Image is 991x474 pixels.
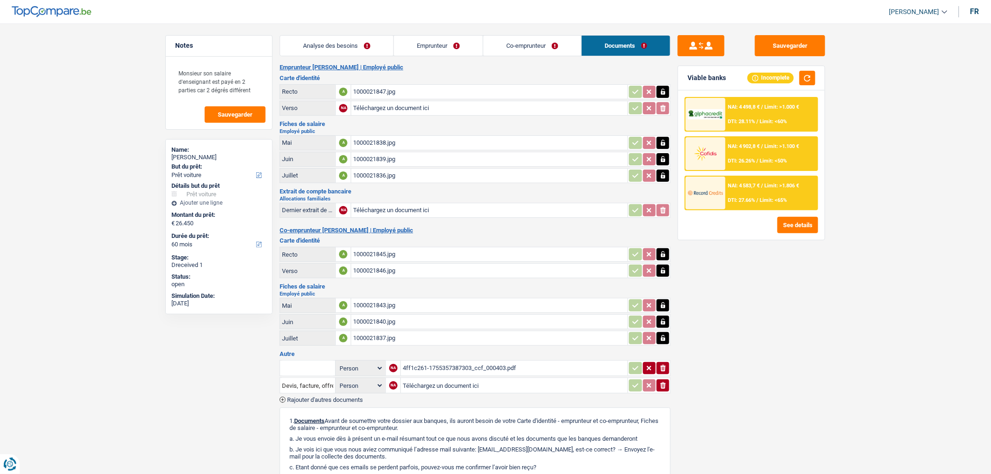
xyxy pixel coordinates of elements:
span: Limit: <60% [760,118,787,125]
div: 1000021836.jpg [353,169,626,183]
div: Viable banks [688,74,726,82]
div: A [339,139,348,147]
div: 4ff1c261-1755357387303_ccf_000403.pdf [403,361,626,375]
span: Limit: >1.000 € [765,104,799,110]
div: 1000021843.jpg [353,298,626,312]
div: Dernier extrait de compte pour vos allocations familiales [282,207,333,214]
img: AlphaCredit [688,109,723,120]
div: A [339,250,348,259]
h2: Allocations familiales [280,196,671,201]
span: DTI: 27.66% [728,197,755,203]
div: A [339,334,348,342]
p: c. Etant donné que ces emails se perdent parfois, pouvez-vous me confirmer l’avoir bien reçu? [289,464,661,471]
h3: Extrait de compte bancaire [280,188,671,194]
span: / [757,197,759,203]
h3: Carte d'identité [280,75,671,81]
h3: Fiches de salaire [280,283,671,289]
div: Juin [282,318,333,326]
div: Ajouter une ligne [171,200,266,206]
a: Co-emprunteur [483,36,581,56]
div: NA [339,206,348,215]
h3: Carte d'identité [280,237,671,244]
div: 1000021846.jpg [353,264,626,278]
div: Verso [282,104,333,111]
div: Dreceived 1 [171,261,266,269]
label: But du prêt: [171,163,265,170]
span: NAI: 4 498,8 € [728,104,760,110]
h2: Emprunteur [PERSON_NAME] | Employé public [280,64,671,71]
div: NA [339,104,348,112]
h5: Notes [175,42,263,50]
div: 1000021837.jpg [353,331,626,345]
div: Verso [282,267,333,274]
span: / [762,104,763,110]
span: Rajouter d'autres documents [287,397,363,403]
span: Documents [294,417,325,424]
div: [DATE] [171,300,266,307]
div: Stage: [171,254,266,261]
div: NA [389,381,398,390]
span: NAI: 4 583,7 € [728,183,760,189]
img: TopCompare Logo [12,6,91,17]
div: Mai [282,302,333,309]
span: Limit: <65% [760,197,787,203]
div: A [339,155,348,163]
div: Juillet [282,335,333,342]
h3: Fiches de salaire [280,121,671,127]
button: Rajouter d'autres documents [280,397,363,403]
div: 1000021840.jpg [353,315,626,329]
a: Documents [582,36,670,56]
div: 1000021838.jpg [353,136,626,150]
span: / [762,143,763,149]
p: 1. Avant de soumettre votre dossier aux banques, ils auront besoin de votre Carte d'identité - em... [289,417,661,431]
span: Limit: >1.100 € [765,143,799,149]
h2: Employé public [280,129,671,134]
a: [PERSON_NAME] [882,4,947,20]
div: 1000021839.jpg [353,152,626,166]
div: Name: [171,146,266,154]
div: A [339,171,348,180]
h2: Employé public [280,291,671,296]
button: Sauvegarder [205,106,266,123]
h3: Autre [280,351,671,357]
div: Juillet [282,172,333,179]
div: NA [389,364,398,372]
label: Montant du prêt: [171,211,265,219]
div: Status: [171,273,266,281]
div: fr [970,7,979,16]
div: Simulation Date: [171,292,266,300]
span: Limit: >1.806 € [765,183,799,189]
div: Recto [282,88,333,95]
img: Cofidis [688,145,723,162]
img: Record Credits [688,184,723,201]
div: A [339,301,348,310]
span: € [171,220,175,227]
p: a. Je vous envoie dès à présent un e-mail résumant tout ce que nous avons discuté et les doc... [289,435,661,442]
div: 1000021845.jpg [353,247,626,261]
div: A [339,267,348,275]
h2: Co-emprunteur [PERSON_NAME] | Employé public [280,227,671,234]
div: Détails but du prêt [171,182,266,190]
span: / [757,118,759,125]
span: / [757,158,759,164]
span: / [762,183,763,189]
div: Mai [282,139,333,146]
button: Sauvegarder [755,35,825,56]
label: Durée du prêt: [171,232,265,240]
span: [PERSON_NAME] [889,8,939,16]
div: Recto [282,251,333,258]
div: [PERSON_NAME] [171,154,266,161]
button: See details [777,217,818,233]
div: open [171,281,266,288]
div: A [339,318,348,326]
div: Incomplete [747,73,794,83]
a: Analyse des besoins [280,36,393,56]
span: NAI: 4 902,8 € [728,143,760,149]
span: DTI: 26.26% [728,158,755,164]
div: Juin [282,156,333,163]
span: DTI: 28.11% [728,118,755,125]
p: b. Je vois ici que vous nous aviez communiqué l’adresse mail suivante: [EMAIL_ADDRESS][DOMAIN_NA... [289,446,661,460]
div: 1000021847.jpg [353,85,626,99]
span: Sauvegarder [218,111,252,118]
span: Limit: <50% [760,158,787,164]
